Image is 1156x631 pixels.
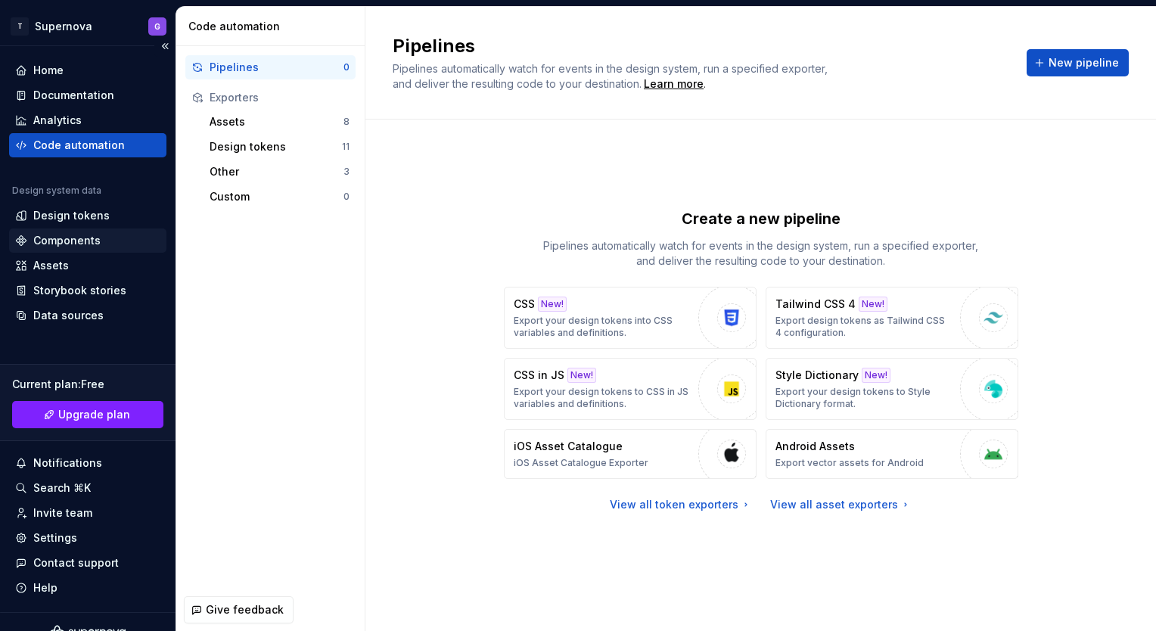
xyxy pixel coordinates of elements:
div: 0 [343,191,350,203]
div: Contact support [33,555,119,570]
p: iOS Asset Catalogue [514,439,623,454]
div: 0 [343,61,350,73]
div: Code automation [33,138,125,153]
div: Exporters [210,90,350,105]
div: Custom [210,189,343,204]
button: CSS in JSNew!Export your design tokens to CSS in JS variables and definitions. [504,358,757,420]
h2: Pipelines [393,34,1008,58]
div: Current plan : Free [12,377,163,392]
button: Design tokens11 [204,135,356,159]
div: Data sources [33,308,104,323]
button: Style DictionaryNew!Export your design tokens to Style Dictionary format. [766,358,1018,420]
div: 3 [343,166,350,178]
p: Export your design tokens to CSS in JS variables and definitions. [514,386,691,410]
span: Pipelines automatically watch for events in the design system, run a specified exporter, and deli... [393,62,831,90]
a: Documentation [9,83,166,107]
button: Search ⌘K [9,476,166,500]
div: Storybook stories [33,283,126,298]
p: Create a new pipeline [682,208,841,229]
div: Home [33,63,64,78]
a: Settings [9,526,166,550]
a: Storybook stories [9,278,166,303]
a: Data sources [9,303,166,328]
p: iOS Asset Catalogue Exporter [514,457,648,469]
p: Tailwind CSS 4 [775,297,856,312]
button: CSSNew!Export your design tokens into CSS variables and definitions. [504,287,757,349]
a: View all token exporters [610,497,752,512]
div: Design system data [12,185,101,197]
button: Android AssetsExport vector assets for Android [766,429,1018,479]
a: Code automation [9,133,166,157]
span: Give feedback [206,602,284,617]
span: . [642,79,706,90]
div: Pipelines [210,60,343,75]
div: Assets [210,114,343,129]
a: Components [9,228,166,253]
div: Other [210,164,343,179]
a: Analytics [9,108,166,132]
div: G [154,20,160,33]
button: Collapse sidebar [154,36,176,57]
div: 11 [342,141,350,153]
p: Style Dictionary [775,368,859,383]
div: Search ⌘K [33,480,91,496]
div: Design tokens [210,139,342,154]
a: Learn more [644,76,704,92]
button: iOS Asset CatalogueiOS Asset Catalogue Exporter [504,429,757,479]
div: Code automation [188,19,359,34]
p: Pipelines automatically watch for events in the design system, run a specified exporter, and deli... [534,238,988,269]
div: T [11,17,29,36]
a: Invite team [9,501,166,525]
a: Design tokens [9,204,166,228]
button: Notifications [9,451,166,475]
div: Documentation [33,88,114,103]
div: Notifications [33,455,102,471]
div: 8 [343,116,350,128]
div: New! [862,368,890,383]
p: CSS [514,297,535,312]
div: New! [859,297,887,312]
div: Help [33,580,57,595]
p: Export vector assets for Android [775,457,924,469]
p: Export your design tokens to Style Dictionary format. [775,386,952,410]
div: New! [567,368,596,383]
button: New pipeline [1027,49,1129,76]
a: Assets [9,253,166,278]
button: TSupernovaG [3,10,172,42]
p: CSS in JS [514,368,564,383]
p: Export your design tokens into CSS variables and definitions. [514,315,691,339]
button: Other3 [204,160,356,184]
button: Help [9,576,166,600]
span: Upgrade plan [58,407,130,422]
a: Upgrade plan [12,401,163,428]
div: Invite team [33,505,92,521]
button: Custom0 [204,185,356,209]
div: Assets [33,258,69,273]
div: Design tokens [33,208,110,223]
a: Home [9,58,166,82]
div: Analytics [33,113,82,128]
button: Pipelines0 [185,55,356,79]
div: New! [538,297,567,312]
span: New pipeline [1049,55,1119,70]
div: Settings [33,530,77,546]
button: Assets8 [204,110,356,134]
button: Contact support [9,551,166,575]
button: Give feedback [184,596,294,623]
div: Supernova [35,19,92,34]
button: Tailwind CSS 4New!Export design tokens as Tailwind CSS 4 configuration. [766,287,1018,349]
div: Components [33,233,101,248]
a: View all asset exporters [770,497,912,512]
p: Export design tokens as Tailwind CSS 4 configuration. [775,315,952,339]
p: Android Assets [775,439,855,454]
